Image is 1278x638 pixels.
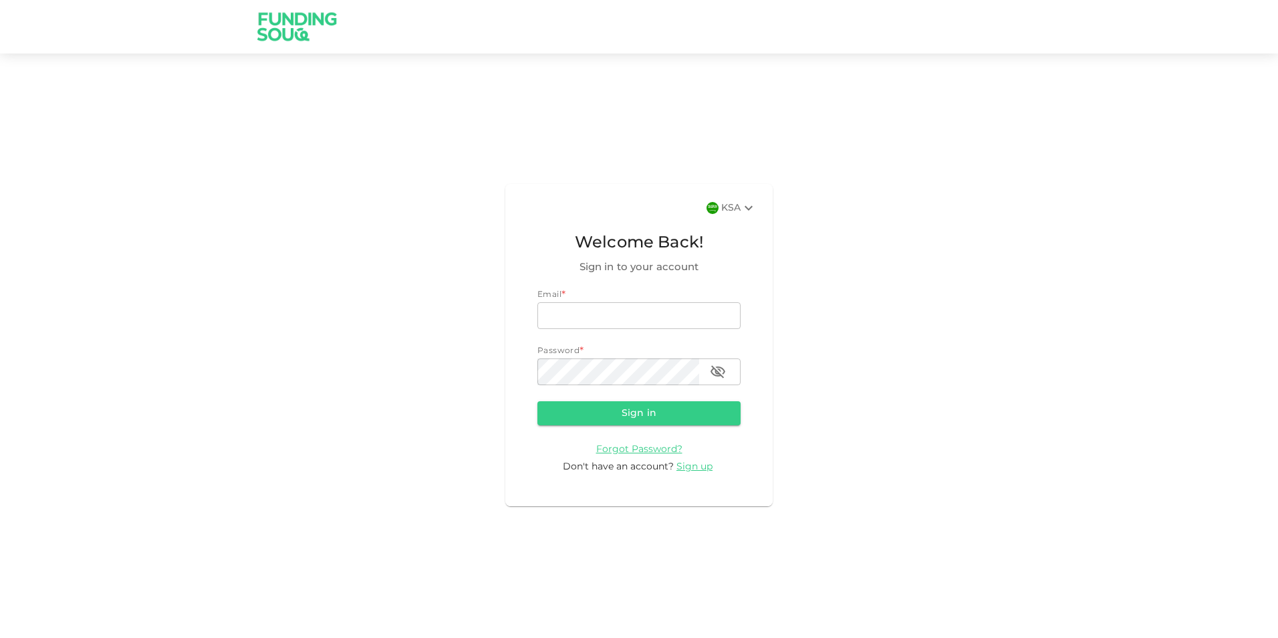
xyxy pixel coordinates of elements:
span: Forgot Password? [596,445,682,454]
button: Sign in [537,401,741,425]
span: Email [537,291,561,299]
span: Sign up [676,462,713,471]
span: Welcome Back! [537,231,741,256]
div: KSA [721,200,757,216]
span: Password [537,347,580,355]
span: Sign in to your account [537,259,741,276]
input: password [537,358,699,385]
a: Forgot Password? [596,444,682,454]
span: Don't have an account? [563,462,674,471]
input: email [537,302,741,329]
img: flag-sa.b9a346574cdc8950dd34b50780441f57.svg [707,202,719,214]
